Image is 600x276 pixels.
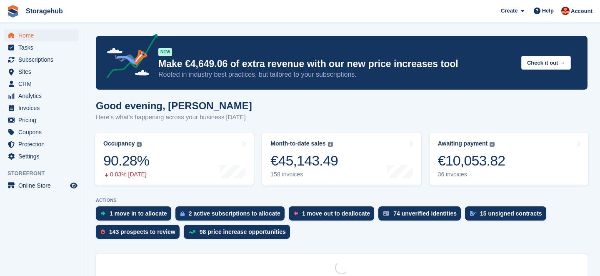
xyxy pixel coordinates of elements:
div: NEW [158,48,172,56]
div: 36 invoices [438,171,505,178]
img: active_subscription_to_allocate_icon-d502201f5373d7db506a760aba3b589e785aa758c864c3986d89f69b8ff3... [180,211,185,216]
img: stora-icon-8386f47178a22dfd0bd8f6a31ec36ba5ce8667c1dd55bd0f319d3a0aa187defe.svg [7,5,19,18]
p: ACTIONS [96,198,587,203]
a: 1 move in to allocate [96,206,175,225]
a: menu [4,114,79,126]
a: menu [4,90,79,102]
span: CRM [18,78,68,90]
span: Sites [18,66,68,78]
span: Analytics [18,90,68,102]
span: Create [501,7,517,15]
a: menu [4,102,79,114]
img: icon-info-grey-7440780725fd019a000dd9b08b2336e03edf1995a4989e88bcd33f0948082b44.svg [328,142,333,147]
span: Storefront [7,169,83,178]
div: Occupancy [103,140,135,147]
a: menu [4,138,79,150]
span: Settings [18,151,68,162]
div: 1 move in to allocate [110,210,167,217]
img: icon-info-grey-7440780725fd019a000dd9b08b2336e03edf1995a4989e88bcd33f0948082b44.svg [490,142,495,147]
span: Home [18,30,68,41]
span: Protection [18,138,68,150]
span: Invoices [18,102,68,114]
a: menu [4,54,79,65]
img: contract_signature_icon-13c848040528278c33f63329250d36e43548de30e8caae1d1a13099fd9432cc5.svg [470,211,476,216]
p: Make €4,649.06 of extra revenue with our new price increases tool [158,58,515,70]
img: prospect-51fa495bee0391a8d652442698ab0144808aea92771e9ea1ae160a38d050c398.svg [101,229,105,234]
a: menu [4,30,79,41]
a: 15 unsigned contracts [465,206,550,225]
span: Tasks [18,42,68,53]
a: menu [4,151,79,162]
div: 2 active subscriptions to allocate [189,210,280,217]
p: Here's what's happening across your business [DATE] [96,113,252,122]
p: Rooted in industry best practices, but tailored to your subscriptions. [158,70,515,79]
span: Help [542,7,554,15]
a: 74 unverified identities [378,206,465,225]
div: 98 price increase opportunities [200,228,286,235]
img: move_ins_to_allocate_icon-fdf77a2bb77ea45bf5b3d319d69a93e2d87916cf1d5bf7949dd705db3b84f3ca.svg [101,211,105,216]
a: Month-to-date sales €45,143.49 158 invoices [262,133,421,186]
a: Occupancy 90.28% 0.83% [DATE] [95,133,254,186]
a: Awaiting payment €10,053.82 36 invoices [430,133,588,186]
img: move_outs_to_deallocate_icon-f764333ba52eb49d3ac5e1228854f67142a1ed5810a6f6cc68b1a99e826820c5.svg [294,211,298,216]
img: icon-info-grey-7440780725fd019a000dd9b08b2336e03edf1995a4989e88bcd33f0948082b44.svg [137,142,142,147]
a: 143 prospects to review [96,225,184,243]
a: Preview store [69,181,79,191]
a: menu [4,180,79,191]
div: 158 invoices [270,171,338,178]
button: Check it out → [521,56,571,70]
a: 98 price increase opportunities [184,225,294,243]
a: 1 move out to deallocate [289,206,378,225]
img: verify_identity-adf6edd0f0f0b5bbfe63781bf79b02c33cf7c696d77639b501bdc392416b5a36.svg [383,211,389,216]
a: Storagehub [22,4,66,18]
span: Subscriptions [18,54,68,65]
h1: Good evening, [PERSON_NAME] [96,100,252,111]
img: price-adjustments-announcement-icon-8257ccfd72463d97f412b2fc003d46551f7dbcb40ab6d574587a9cd5c0d94... [100,34,158,81]
div: 0.83% [DATE] [103,171,149,178]
div: 90.28% [103,152,149,169]
a: menu [4,66,79,78]
div: 143 prospects to review [109,228,175,235]
a: 2 active subscriptions to allocate [175,206,289,225]
span: Account [571,7,592,15]
span: Coupons [18,126,68,138]
div: €45,143.49 [270,152,338,169]
img: price_increase_opportunities-93ffe204e8149a01c8c9dc8f82e8f89637d9d84a8eef4429ea346261dce0b2c0.svg [189,230,195,234]
a: menu [4,126,79,138]
a: menu [4,42,79,53]
a: menu [4,78,79,90]
div: Month-to-date sales [270,140,325,147]
div: Awaiting payment [438,140,488,147]
div: 1 move out to deallocate [302,210,370,217]
img: Nick [561,7,570,15]
span: Online Store [18,180,68,191]
div: 15 unsigned contracts [480,210,542,217]
span: Pricing [18,114,68,126]
div: 74 unverified identities [393,210,457,217]
div: €10,053.82 [438,152,505,169]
